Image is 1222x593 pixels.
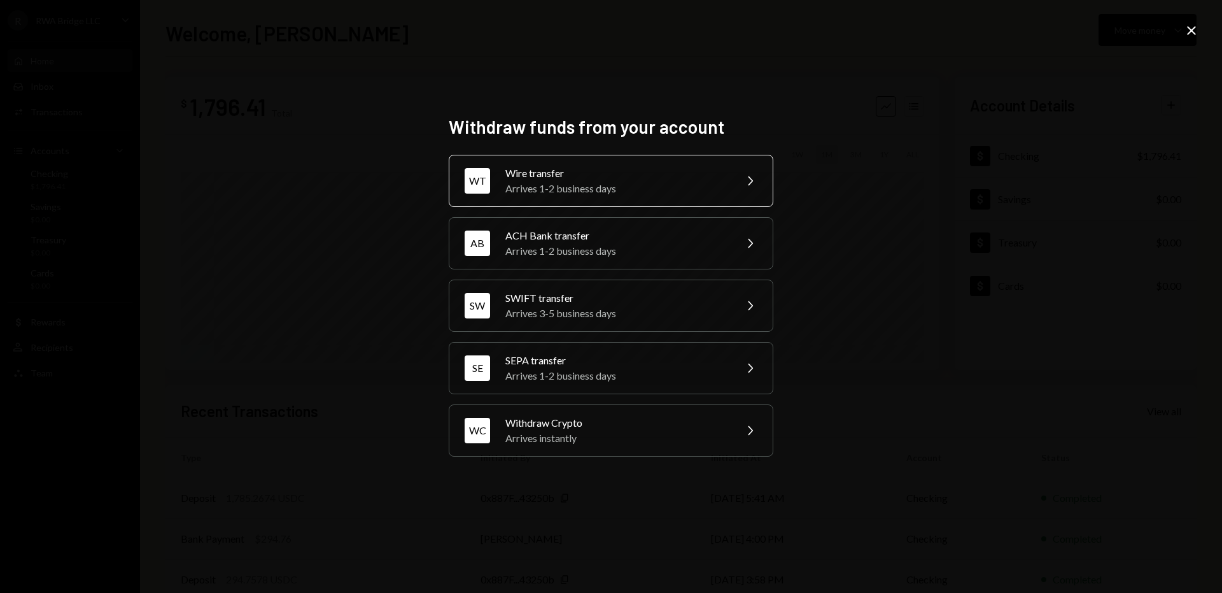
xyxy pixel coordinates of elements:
[505,353,727,368] div: SEPA transfer
[465,418,490,443] div: WC
[505,431,727,446] div: Arrives instantly
[505,228,727,243] div: ACH Bank transfer
[505,243,727,259] div: Arrives 1-2 business days
[505,306,727,321] div: Arrives 3-5 business days
[505,290,727,306] div: SWIFT transfer
[505,415,727,431] div: Withdraw Crypto
[465,355,490,381] div: SE
[449,342,773,394] button: SESEPA transferArrives 1-2 business days
[465,293,490,318] div: SW
[465,168,490,194] div: WT
[449,404,773,457] button: WCWithdraw CryptoArrives instantly
[449,217,773,269] button: ABACH Bank transferArrives 1-2 business days
[465,231,490,256] div: AB
[449,155,773,207] button: WTWire transferArrives 1-2 business days
[449,280,773,332] button: SWSWIFT transferArrives 3-5 business days
[505,181,727,196] div: Arrives 1-2 business days
[505,368,727,383] div: Arrives 1-2 business days
[449,115,773,139] h2: Withdraw funds from your account
[505,166,727,181] div: Wire transfer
